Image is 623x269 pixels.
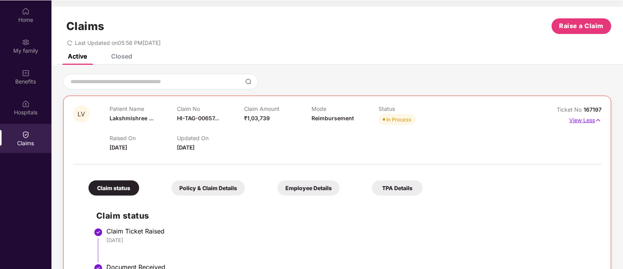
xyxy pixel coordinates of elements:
h2: Claim status [96,209,594,222]
span: redo [67,39,73,46]
p: Updated On [177,135,244,141]
div: Policy & Claim Details [172,180,245,196]
img: svg+xml;base64,PHN2ZyBpZD0iU2VhcmNoLTMyeDMyIiB4bWxucz0iaHR0cDovL3d3dy53My5vcmcvMjAwMC9zdmciIHdpZH... [245,78,251,85]
img: svg+xml;base64,PHN2ZyBpZD0iU3RlcC1Eb25lLTMyeDMyIiB4bWxucz0iaHR0cDovL3d3dy53My5vcmcvMjAwMC9zdmciIH... [94,228,103,237]
p: Claim Amount [244,105,311,112]
span: Last Updated on 05:56 PM[DATE] [75,39,161,46]
div: Employee Details [278,180,340,196]
span: HI-TAG-00657... [177,115,219,121]
div: Claim Ticket Raised [106,227,594,235]
div: Active [68,52,87,60]
img: svg+xml;base64,PHN2ZyBpZD0iSG9tZSIgeG1sbnM9Imh0dHA6Ly93d3cudzMub3JnLzIwMDAvc3ZnIiB3aWR0aD0iMjAiIG... [22,7,30,15]
span: ₹1,03,739 [244,115,270,121]
span: [DATE] [177,144,195,151]
span: 167197 [584,106,602,113]
p: Mode [311,105,379,112]
p: Status [379,105,446,112]
span: Raise a Claim [559,21,604,31]
img: svg+xml;base64,PHN2ZyB4bWxucz0iaHR0cDovL3d3dy53My5vcmcvMjAwMC9zdmciIHdpZHRoPSIxNyIgaGVpZ2h0PSIxNy... [595,116,602,125]
button: Raise a Claim [552,18,611,34]
span: [DATE] [110,144,127,151]
p: Raised On [110,135,177,141]
img: svg+xml;base64,PHN2ZyBpZD0iSG9zcGl0YWxzIiB4bWxucz0iaHR0cDovL3d3dy53My5vcmcvMjAwMC9zdmciIHdpZHRoPS... [22,100,30,108]
p: Claim No [177,105,244,112]
div: Closed [111,52,132,60]
div: Claim status [88,180,139,196]
span: Ticket No [557,106,584,113]
div: TPA Details [372,180,423,196]
span: Lakshmishree ... [110,115,154,121]
h1: Claims [66,20,104,33]
img: svg+xml;base64,PHN2ZyBpZD0iQ2xhaW0iIHhtbG5zPSJodHRwOi8vd3d3LnczLm9yZy8yMDAwL3N2ZyIgd2lkdGg9IjIwIi... [22,131,30,139]
img: svg+xml;base64,PHN2ZyBpZD0iQmVuZWZpdHMiIHhtbG5zPSJodHRwOi8vd3d3LnczLm9yZy8yMDAwL3N2ZyIgd2lkdGg9Ij... [22,69,30,77]
div: [DATE] [106,237,594,244]
p: Patient Name [110,105,177,112]
span: LV [78,111,85,118]
img: svg+xml;base64,PHN2ZyB3aWR0aD0iMjAiIGhlaWdodD0iMjAiIHZpZXdCb3g9IjAgMCAyMCAyMCIgZmlsbD0ibm9uZSIgeG... [22,38,30,46]
p: View Less [569,114,602,125]
div: In Process [387,116,412,123]
span: Reimbursement [311,115,354,121]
